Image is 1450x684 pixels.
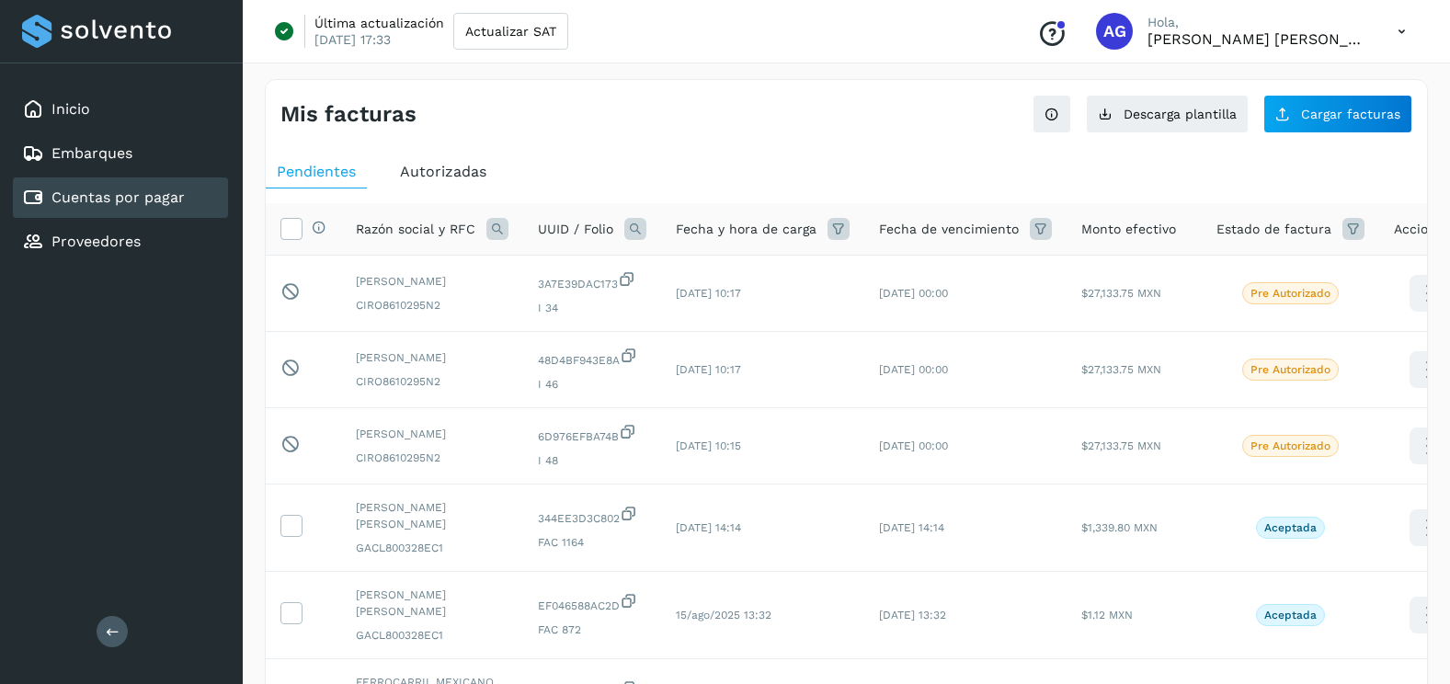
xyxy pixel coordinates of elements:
span: Cargar facturas [1301,108,1400,120]
p: Pre Autorizado [1250,363,1330,376]
p: Pre Autorizado [1250,439,1330,452]
a: Embarques [51,144,132,162]
div: Cuentas por pagar [13,177,228,218]
span: I 34 [538,300,646,316]
button: Descarga plantilla [1086,95,1249,133]
p: Aceptada [1264,609,1317,621]
span: $1.12 MXN [1081,609,1133,621]
p: Abigail Gonzalez Leon [1147,30,1368,48]
div: Embarques [13,133,228,174]
span: [DATE] 00:00 [879,439,948,452]
span: 48D4BF943E8A [538,347,646,369]
span: UUID / Folio [538,220,613,239]
span: Acciones [1394,220,1450,239]
span: 344EE3D3C802 [538,505,646,527]
span: $27,133.75 MXN [1081,439,1161,452]
p: Pre Autorizado [1250,287,1330,300]
h4: Mis facturas [280,101,417,128]
p: [DATE] 17:33 [314,31,391,48]
span: [DATE] 14:14 [879,521,944,534]
span: 6D976EFBA74B [538,423,646,445]
button: Actualizar SAT [453,13,568,50]
div: Proveedores [13,222,228,262]
span: $27,133.75 MXN [1081,363,1161,376]
span: [DATE] 00:00 [879,363,948,376]
span: [DATE] 00:00 [879,287,948,300]
span: Fecha de vencimiento [879,220,1019,239]
span: CIRO8610295N2 [356,450,508,466]
span: CIRO8610295N2 [356,297,508,313]
span: FAC 1164 [538,534,646,551]
span: GACL800328EC1 [356,627,508,644]
span: [DATE] 10:17 [676,287,741,300]
span: [PERSON_NAME] [PERSON_NAME] [356,587,508,620]
span: CIRO8610295N2 [356,373,508,390]
span: $1,339.80 MXN [1081,521,1158,534]
span: Descarga plantilla [1124,108,1237,120]
span: I 48 [538,452,646,469]
button: Cargar facturas [1263,95,1412,133]
span: [DATE] 14:14 [676,521,741,534]
span: Fecha y hora de carga [676,220,816,239]
span: [DATE] 10:17 [676,363,741,376]
span: Actualizar SAT [465,25,556,38]
span: $27,133.75 MXN [1081,287,1161,300]
a: Proveedores [51,233,141,250]
span: 15/ago/2025 13:32 [676,609,771,621]
a: Cuentas por pagar [51,188,185,206]
span: GACL800328EC1 [356,540,508,556]
span: FAC 872 [538,621,646,638]
span: 3A7E39DAC173 [538,270,646,292]
span: EF046588AC2D [538,592,646,614]
span: I 46 [538,376,646,393]
span: [PERSON_NAME] [356,426,508,442]
span: Razón social y RFC [356,220,475,239]
span: Estado de factura [1216,220,1331,239]
p: Última actualización [314,15,444,31]
span: [DATE] 13:32 [879,609,946,621]
span: Autorizadas [400,163,486,180]
p: Hola, [1147,15,1368,30]
span: [DATE] 10:15 [676,439,741,452]
span: Monto efectivo [1081,220,1176,239]
a: Inicio [51,100,90,118]
div: Inicio [13,89,228,130]
span: [PERSON_NAME] [356,273,508,290]
span: [PERSON_NAME] [PERSON_NAME] [356,499,508,532]
span: [PERSON_NAME] [356,349,508,366]
p: Aceptada [1264,521,1317,534]
span: Pendientes [277,163,356,180]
